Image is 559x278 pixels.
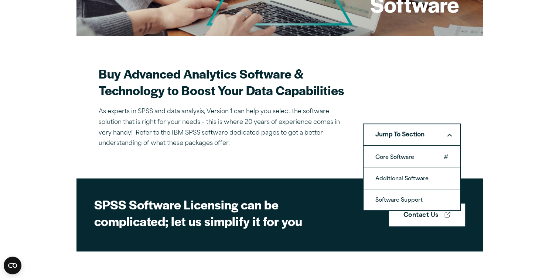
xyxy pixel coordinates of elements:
[94,196,353,229] h2: SPSS Software Licensing can be complicated; let us simplify it for you
[99,107,345,149] p: As experts in SPSS and data analysis, Version 1 can help you select the software solution that is...
[363,124,461,146] nav: Table of Contents
[447,133,452,137] svg: Downward pointing chevron
[4,257,21,274] button: Open CMP widget
[403,211,439,220] strong: Contact Us
[364,168,460,189] a: Additional Software
[363,145,461,211] ol: Jump To SectionDownward pointing chevron
[364,147,460,167] a: Core Software
[363,124,461,146] button: Jump To SectionDownward pointing chevron
[364,190,460,210] a: Software Support
[99,65,345,98] h2: Buy Advanced Analytics Software & Technology to Boost Your Data Capabilities
[389,204,465,226] a: Contact Us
